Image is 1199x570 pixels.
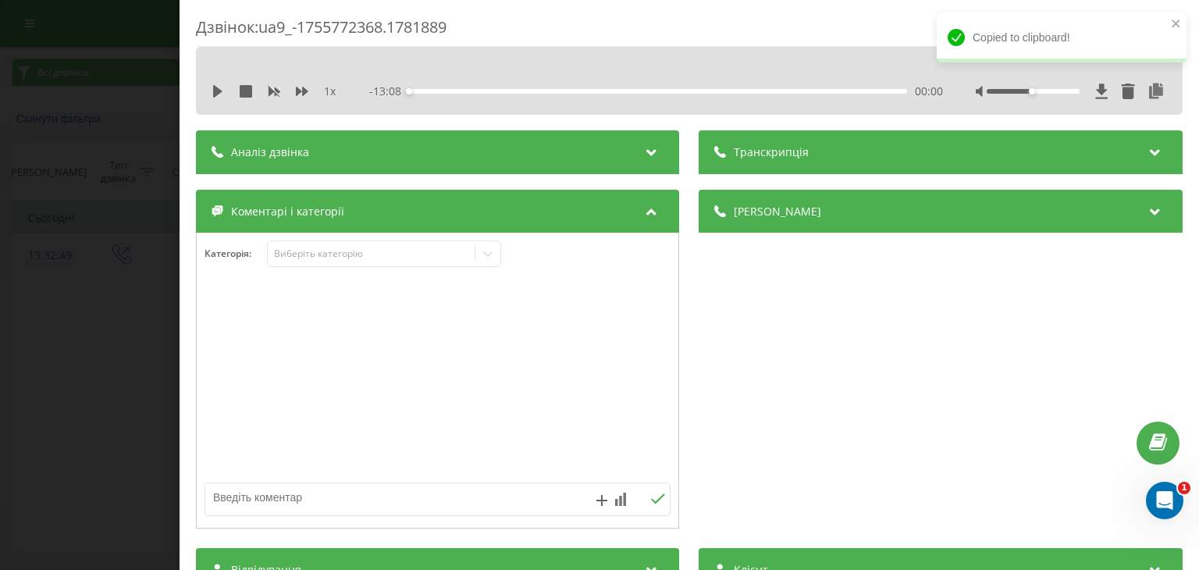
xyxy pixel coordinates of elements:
span: 1 [1178,482,1190,494]
span: Коментарі і категорії [231,204,344,219]
h4: Категорія : [205,248,267,259]
div: Accessibility label [1029,88,1035,94]
div: Copied to clipboard! [937,12,1187,62]
div: Дзвінок : ua9_-1755772368.1781889 [196,16,1183,47]
span: Транскрипція [735,144,809,160]
span: 00:00 [915,84,943,99]
div: Accessibility label [407,88,413,94]
button: close [1171,17,1182,32]
span: [PERSON_NAME] [735,204,822,219]
span: 1 x [324,84,336,99]
span: Аналіз дзвінка [231,144,309,160]
span: - 13:08 [370,84,410,99]
iframe: Intercom live chat [1146,482,1183,519]
div: Виберіть категорію [274,248,469,260]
